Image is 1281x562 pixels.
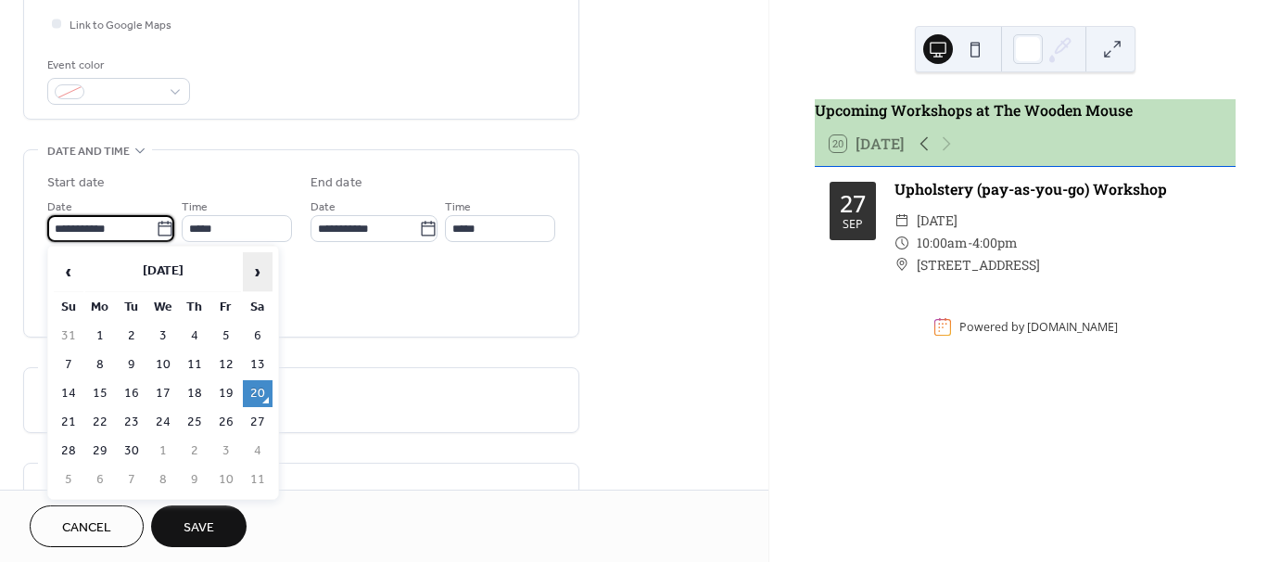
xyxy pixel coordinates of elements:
span: Date [311,198,336,217]
td: 21 [54,409,83,436]
td: 16 [117,380,146,407]
td: 4 [243,438,273,465]
td: 13 [243,351,273,378]
td: 5 [54,466,83,493]
td: 7 [54,351,83,378]
td: 23 [117,409,146,436]
td: 20 [243,380,273,407]
td: 26 [211,409,241,436]
span: Link to Google Maps [70,16,171,35]
span: Save [184,518,214,538]
button: Cancel [30,505,144,547]
td: 5 [211,323,241,350]
div: ​ [894,254,909,276]
div: Sep [843,219,863,231]
th: Mo [85,294,115,321]
span: › [244,253,272,290]
span: [DATE] [917,210,958,232]
td: 9 [180,466,209,493]
div: 27 [840,192,866,215]
td: 1 [148,438,178,465]
div: End date [311,173,362,193]
span: ‹ [55,253,82,290]
div: ​ [894,210,909,232]
span: - [968,232,972,254]
td: 28 [54,438,83,465]
th: We [148,294,178,321]
th: Th [180,294,209,321]
td: 6 [85,466,115,493]
td: 30 [117,438,146,465]
th: Sa [243,294,273,321]
div: Upcoming Workshops at The Wooden Mouse [815,99,1236,121]
span: 4:00pm [972,232,1018,254]
span: Date and time [47,142,130,161]
td: 24 [148,409,178,436]
td: 22 [85,409,115,436]
td: 2 [180,438,209,465]
div: ​ [894,232,909,254]
th: [DATE] [85,252,241,292]
span: Time [445,198,471,217]
td: 11 [243,466,273,493]
div: Powered by [959,319,1118,335]
td: 14 [54,380,83,407]
td: 15 [85,380,115,407]
td: 10 [148,351,178,378]
td: 2 [117,323,146,350]
div: Start date [47,173,105,193]
td: 25 [180,409,209,436]
td: 11 [180,351,209,378]
td: 7 [117,466,146,493]
span: [STREET_ADDRESS] [917,254,1040,276]
a: [DOMAIN_NAME] [1027,319,1118,335]
td: 17 [148,380,178,407]
td: 1 [85,323,115,350]
span: 10:00am [917,232,968,254]
td: 10 [211,466,241,493]
td: 9 [117,351,146,378]
td: 12 [211,351,241,378]
td: 3 [211,438,241,465]
td: 8 [85,351,115,378]
td: 27 [243,409,273,436]
td: 8 [148,466,178,493]
th: Tu [117,294,146,321]
td: 29 [85,438,115,465]
td: 19 [211,380,241,407]
td: 31 [54,323,83,350]
td: 3 [148,323,178,350]
span: Cancel [62,518,111,538]
td: 6 [243,323,273,350]
th: Su [54,294,83,321]
div: Upholstery (pay-as-you-go) Workshop [894,178,1221,200]
span: Time [182,198,208,217]
button: Save [151,505,247,547]
div: Event color [47,56,186,75]
td: 4 [180,323,209,350]
span: Date [47,198,72,217]
td: 18 [180,380,209,407]
th: Fr [211,294,241,321]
